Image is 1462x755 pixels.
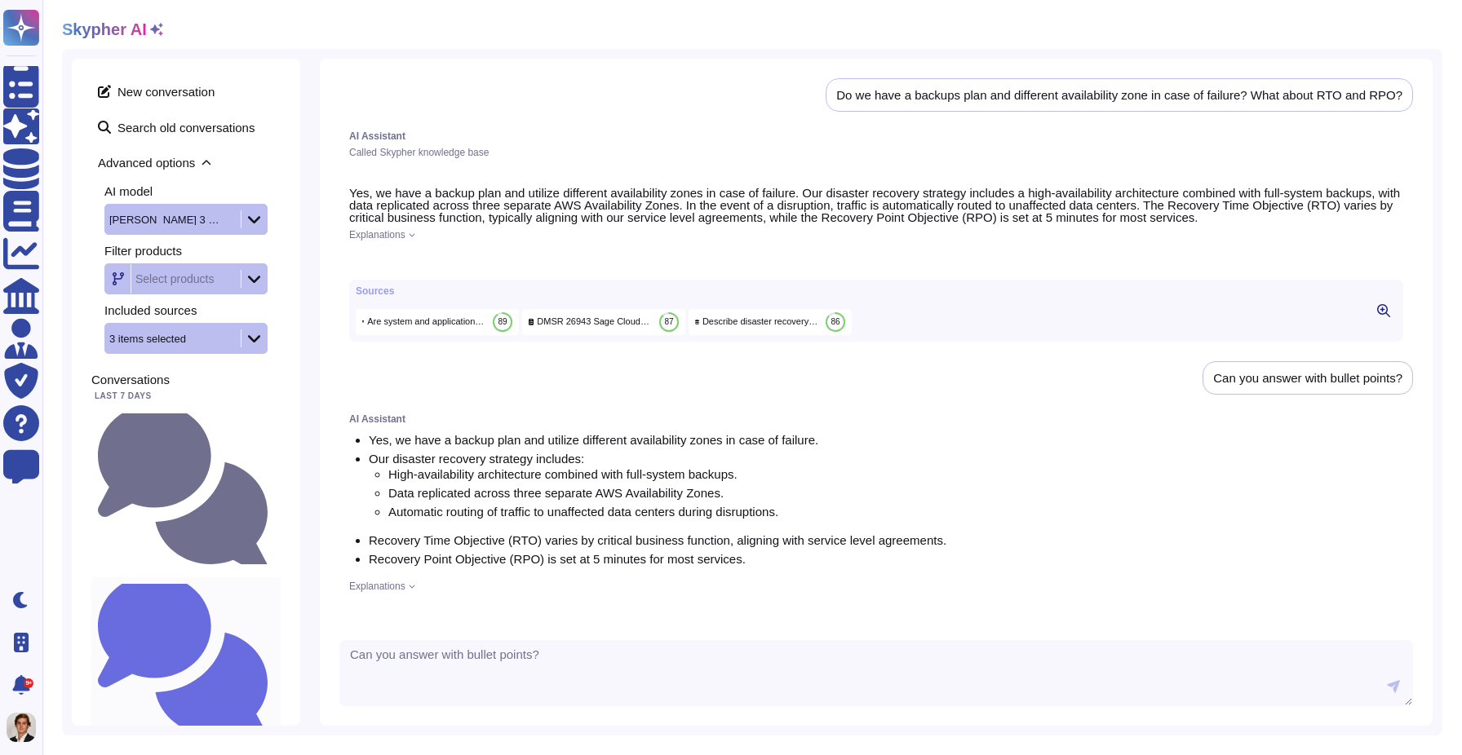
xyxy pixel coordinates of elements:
div: 9+ [24,678,33,688]
p: Yes, we have a backup plan and utilize different availability zones in case of failure. Our disas... [349,187,1403,223]
li: Recovery Time Objective (RTO) varies by critical business function, aligning with service level a... [369,534,946,546]
span: Explanations [349,581,405,591]
div: Do we have a backups plan and different availability zone in case of failure? What about RTO and ... [836,89,1402,101]
span: 86 [831,318,840,326]
div: Click to preview/edit this source [689,309,852,335]
h2: Skypher AI [62,20,147,39]
button: Dislike this response [382,254,395,267]
div: [PERSON_NAME] 3 Haiku [109,214,220,225]
span: Describe disaster recovery plan documentation and annual testing plan. [702,316,819,328]
div: 3 items selected [109,333,186,344]
span: New conversation [91,78,281,104]
span: 87 [664,318,673,326]
div: Conversations [91,373,281,386]
div: Can you answer with bullet points? [1213,372,1402,384]
div: Last 7 days [91,392,281,400]
div: Sources [356,286,852,296]
div: AI Assistant [349,414,1403,424]
button: Like this response [365,253,379,266]
button: Copy this response [349,254,362,267]
span: Advanced options [91,150,281,175]
div: AI Assistant [349,131,1403,141]
li: High-availability architecture combined with full-system backups. [388,468,778,480]
div: Click to preview/edit this source [356,309,519,335]
span: DMSR 26943 Sage CloudSecurityComplianceChecklist [537,316,653,328]
li: Data replicated across three separate AWS Availability Zones. [388,487,778,499]
button: user [3,709,47,745]
div: AI model [104,185,281,197]
button: Click to view sources in the right panel [1371,301,1397,320]
li: Automatic routing of traffic to unaffected data centers during disruptions. [388,506,778,518]
span: Explanations [349,230,405,240]
li: Yes, we have a backup plan and utilize different availability zones in case of failure. [369,434,946,446]
li: Our disaster recovery strategy includes: [369,453,946,528]
span: Are system and application Recovery Time Objectives and Recovery Point Objectives aligned to the ... [367,316,486,328]
span: Search old conversations [91,114,281,140]
span: 89 [498,318,507,326]
button: Like this response [365,604,379,617]
button: Dislike this response [382,605,395,618]
div: Filter products [104,245,281,257]
img: user [7,713,36,742]
div: Included sources [104,304,281,316]
li: Recovery Point Objective (RPO) is set at 5 minutes for most services. [369,553,946,565]
div: Click to preview/edit this source [522,309,685,335]
button: Copy this response [349,605,362,618]
span: Called Skypher knowledge base [349,147,489,158]
div: Select products [135,273,215,285]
